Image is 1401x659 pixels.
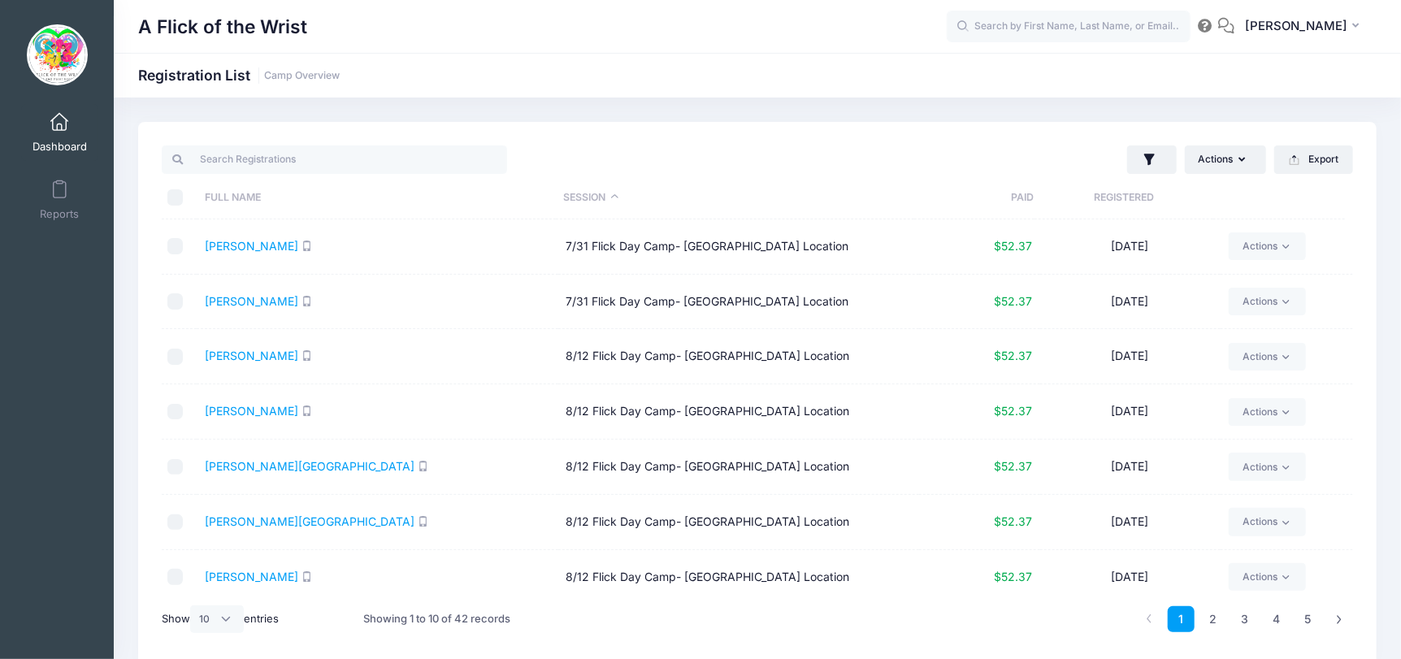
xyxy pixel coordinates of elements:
[1229,508,1306,535] a: Actions
[1040,219,1221,275] td: [DATE]
[301,405,312,416] i: SMS enabled
[558,329,920,384] td: 8/12 Flick Day Camp- [GEOGRAPHIC_DATA] Location
[558,550,920,605] td: 8/12 Flick Day Camp- [GEOGRAPHIC_DATA] Location
[162,145,507,173] input: Search Registrations
[994,459,1032,473] span: $52.37
[558,219,920,275] td: 7/31 Flick Day Camp- [GEOGRAPHIC_DATA] Location
[162,605,279,633] label: Show entries
[21,171,98,228] a: Reports
[1199,606,1226,633] a: 2
[40,207,79,221] span: Reports
[301,296,312,306] i: SMS enabled
[1034,176,1214,219] th: Registered: activate to sort column ascending
[1229,343,1306,371] a: Actions
[558,384,920,440] td: 8/12 Flick Day Camp- [GEOGRAPHIC_DATA] Location
[418,516,428,527] i: SMS enabled
[1229,232,1306,260] a: Actions
[1040,495,1221,550] td: [DATE]
[1263,606,1290,633] a: 4
[1040,329,1221,384] td: [DATE]
[994,570,1032,583] span: $52.37
[1295,606,1321,633] a: 5
[205,349,298,362] a: [PERSON_NAME]
[994,514,1032,528] span: $52.37
[197,176,556,219] th: Full Name: activate to sort column ascending
[994,349,1032,362] span: $52.37
[205,570,298,583] a: [PERSON_NAME]
[1229,453,1306,480] a: Actions
[264,70,340,82] a: Camp Overview
[21,104,98,161] a: Dashboard
[947,11,1191,43] input: Search by First Name, Last Name, or Email...
[1229,288,1306,315] a: Actions
[914,176,1034,219] th: Paid: activate to sort column ascending
[556,176,915,219] th: Session: activate to sort column descending
[301,350,312,361] i: SMS enabled
[205,404,298,418] a: [PERSON_NAME]
[1274,145,1353,173] button: Export
[1040,275,1221,330] td: [DATE]
[190,605,244,633] select: Showentries
[994,404,1032,418] span: $52.37
[418,461,428,471] i: SMS enabled
[558,440,920,495] td: 8/12 Flick Day Camp- [GEOGRAPHIC_DATA] Location
[994,294,1032,308] span: $52.37
[27,24,88,85] img: A Flick of the Wrist
[205,514,414,528] a: [PERSON_NAME][GEOGRAPHIC_DATA]
[138,67,340,84] h1: Registration List
[1040,550,1221,605] td: [DATE]
[33,140,87,154] span: Dashboard
[205,294,298,308] a: [PERSON_NAME]
[301,571,312,582] i: SMS enabled
[1040,384,1221,440] td: [DATE]
[1040,440,1221,495] td: [DATE]
[1168,606,1195,633] a: 1
[205,239,298,253] a: [PERSON_NAME]
[558,275,920,330] td: 7/31 Flick Day Camp- [GEOGRAPHIC_DATA] Location
[363,600,510,638] div: Showing 1 to 10 of 42 records
[994,239,1032,253] span: $52.37
[1185,145,1266,173] button: Actions
[1229,563,1306,591] a: Actions
[1234,8,1377,46] button: [PERSON_NAME]
[205,459,414,473] a: [PERSON_NAME][GEOGRAPHIC_DATA]
[558,495,920,550] td: 8/12 Flick Day Camp- [GEOGRAPHIC_DATA] Location
[1245,17,1347,35] span: [PERSON_NAME]
[1231,606,1258,633] a: 3
[301,241,312,251] i: SMS enabled
[138,8,307,46] h1: A Flick of the Wrist
[1229,398,1306,426] a: Actions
